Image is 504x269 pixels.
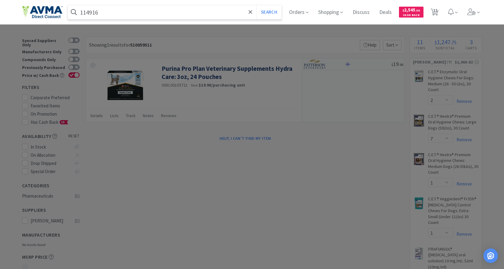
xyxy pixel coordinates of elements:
[350,10,372,15] a: Discuss
[377,10,394,15] a: Deals
[403,8,404,12] span: $
[403,7,420,13] span: 2,545
[399,4,423,20] a: $2,545.58Cash Back
[68,5,282,19] input: Search by item, sku, manufacturer, ingredient, size...
[403,14,420,18] span: Cash Back
[428,10,441,16] a: 11
[256,5,282,19] button: Search
[22,6,63,18] img: e4e33dab9f054f5782a47901c742baa9_102.png
[415,8,420,12] span: . 58
[483,248,498,263] div: Open Intercom Messenger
